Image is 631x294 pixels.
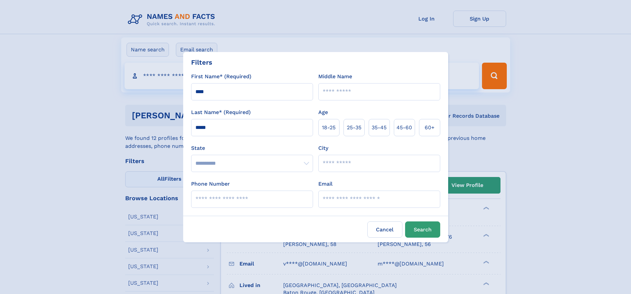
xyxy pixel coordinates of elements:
[367,221,402,238] label: Cancel
[191,108,251,116] label: Last Name* (Required)
[191,144,313,152] label: State
[347,124,361,132] span: 25‑35
[322,124,336,132] span: 18‑25
[318,108,328,116] label: Age
[191,57,212,67] div: Filters
[405,221,440,238] button: Search
[425,124,435,132] span: 60+
[318,180,333,188] label: Email
[318,73,352,81] label: Middle Name
[396,124,412,132] span: 45‑60
[191,73,251,81] label: First Name* (Required)
[191,180,230,188] label: Phone Number
[318,144,328,152] label: City
[372,124,387,132] span: 35‑45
